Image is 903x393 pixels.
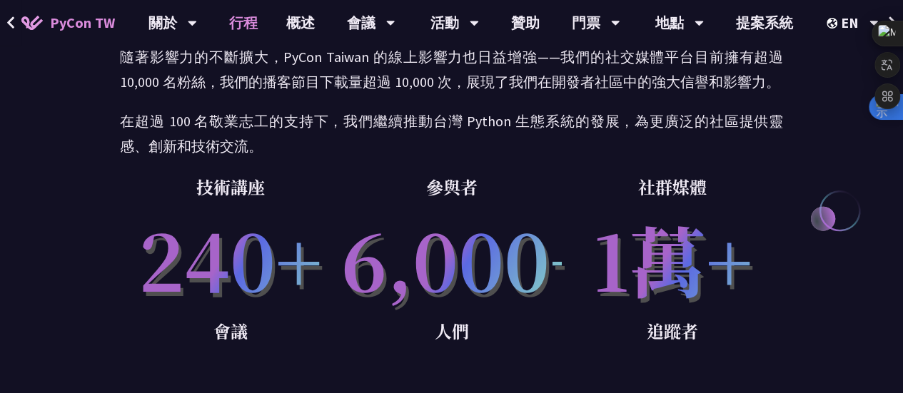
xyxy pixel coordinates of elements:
font: 240+ [138,203,322,314]
font: 隨著影響力的不斷擴大，PyCon Taiwan 的線上影響力也日益增強——我們的社交媒體平台目前擁有超過 10,000 名粉絲，我們的播客節目下載量超過 10,000 次，展現了我們在開發者社區... [120,48,783,91]
font: 在超過 100 名敬業志工的支持下，我們繼續推動台灣 Python 生態系統的發展，為更廣泛的社區提供靈感、創新和技術交流。 [120,112,783,155]
font: 1萬+ [593,203,752,314]
font: 會議 [347,14,375,31]
font: PyCon TW [50,14,115,31]
a: PyCon TW [7,5,129,41]
font: 人們 [434,318,468,343]
font: 追蹤者 [647,318,698,343]
font: 概述 [286,14,315,31]
font: 活動 [430,14,459,31]
font: 參與者 [425,174,477,199]
font: 行程 [229,14,258,31]
font: 贊助 [511,14,540,31]
img: 區域設定圖標 [827,18,841,29]
font: 關於 [148,14,177,31]
font: 地點 [655,14,684,31]
font: 門票 [572,14,600,31]
font: EN [841,14,859,31]
font: 技術講座 [196,174,265,199]
font: 社群媒體 [638,174,707,199]
font: 6,000+ [341,203,596,314]
font: 會議 [213,318,248,343]
font: 提案系統 [736,14,793,31]
img: PyCon TW 2025 首頁圖標 [21,16,43,30]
